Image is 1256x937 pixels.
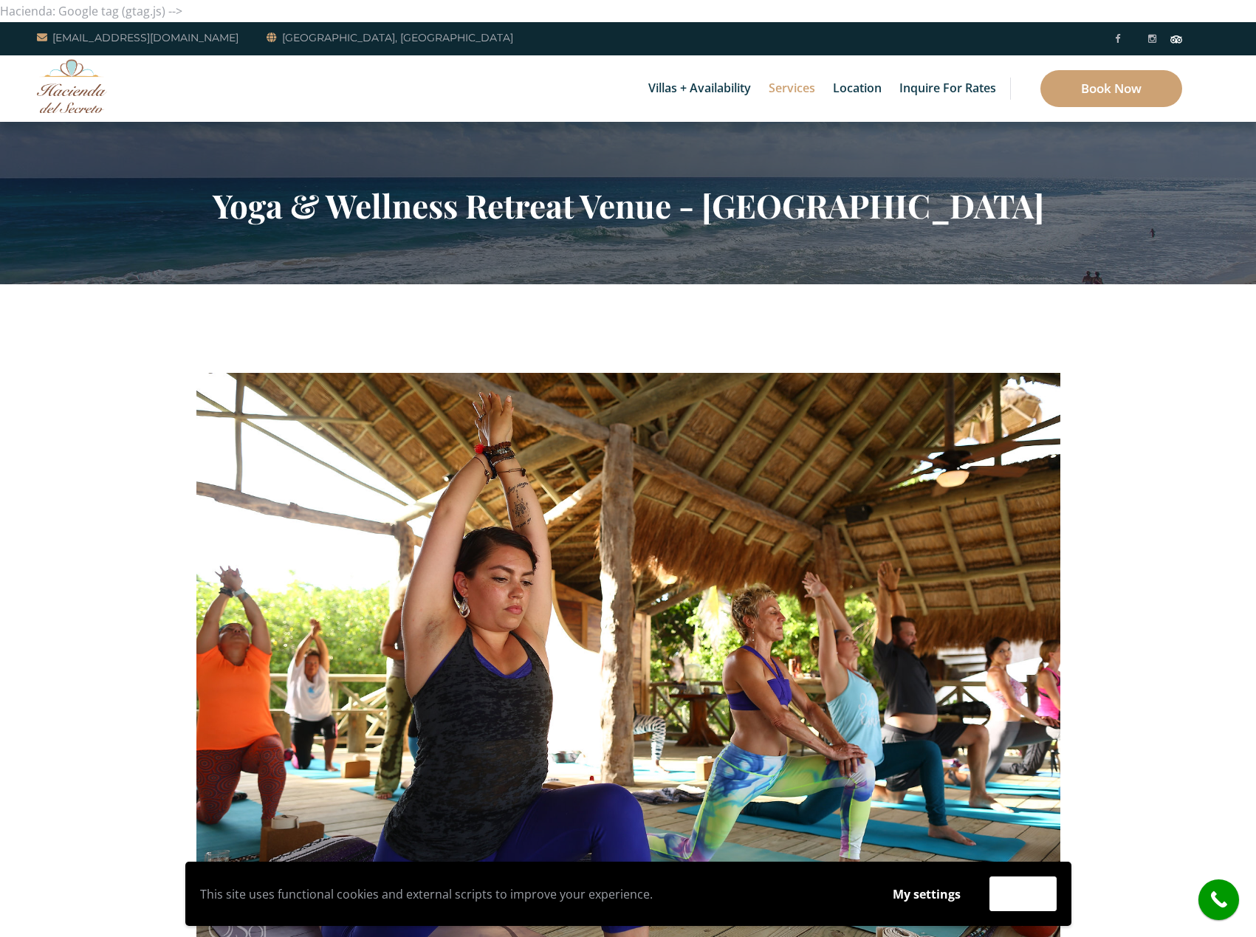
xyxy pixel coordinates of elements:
i: call [1202,883,1235,916]
img: Tripadvisor_logomark.svg [1170,35,1182,43]
a: [EMAIL_ADDRESS][DOMAIN_NAME] [37,29,238,47]
a: call [1198,879,1239,920]
a: [GEOGRAPHIC_DATA], [GEOGRAPHIC_DATA] [267,29,513,47]
h2: Yoga & Wellness Retreat Venue - [GEOGRAPHIC_DATA] [196,186,1060,224]
img: Awesome Logo [37,59,107,113]
button: Accept [989,876,1057,911]
a: Inquire for Rates [892,55,1003,122]
button: My settings [879,877,975,911]
a: Villas + Availability [641,55,758,122]
a: Book Now [1040,70,1182,107]
a: Location [826,55,889,122]
p: This site uses functional cookies and external scripts to improve your experience. [200,883,864,905]
a: Services [761,55,823,122]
